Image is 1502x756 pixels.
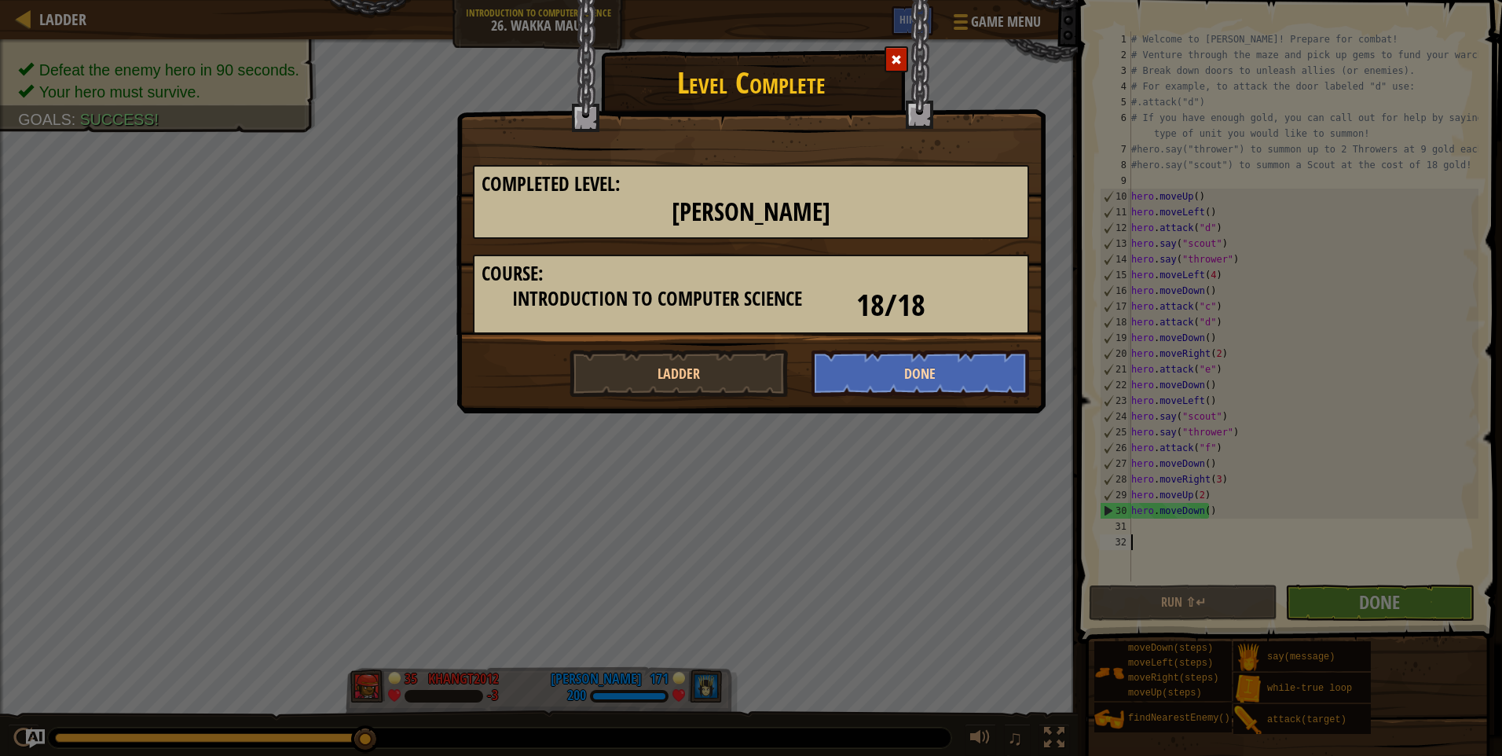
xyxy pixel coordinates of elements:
[482,199,1020,226] h2: [PERSON_NAME]
[856,284,925,325] span: 18/18
[482,263,1020,284] h3: Course:
[457,58,1045,99] h1: Level Complete
[482,288,833,310] h3: Introduction to Computer Science
[570,350,788,397] button: Ladder
[482,174,1020,195] h3: Completed Level:
[811,350,1030,397] button: Done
